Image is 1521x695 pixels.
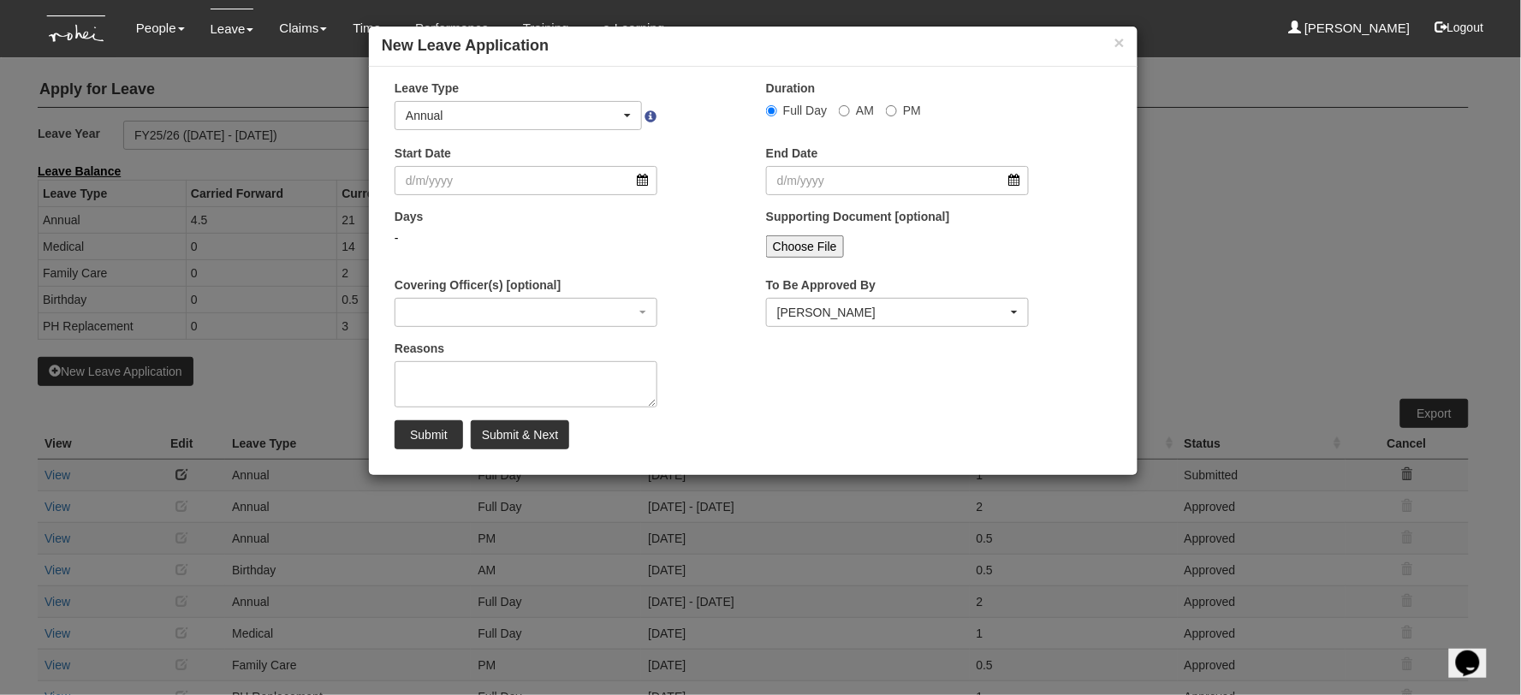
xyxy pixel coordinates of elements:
input: Submit & Next [471,420,569,449]
span: AM [856,104,874,117]
label: Supporting Document [optional] [766,208,950,225]
input: d/m/yyyy [395,166,657,195]
label: Days [395,208,423,225]
label: Covering Officer(s) [optional] [395,276,561,294]
label: Start Date [395,145,451,162]
label: End Date [766,145,818,162]
label: Leave Type [395,80,459,97]
b: New Leave Application [382,37,549,54]
button: Shuhui Lee [766,298,1029,327]
input: Choose File [766,235,844,258]
input: Submit [395,420,463,449]
button: Annual [395,101,642,130]
button: × [1114,33,1125,51]
label: Duration [766,80,816,97]
iframe: chat widget [1449,627,1504,678]
input: d/m/yyyy [766,166,1029,195]
div: - [395,229,657,247]
label: Reasons [395,340,444,357]
span: Full Day [783,104,827,117]
span: PM [903,104,921,117]
div: [PERSON_NAME] [777,304,1007,321]
div: Annual [406,107,621,124]
label: To Be Approved By [766,276,876,294]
